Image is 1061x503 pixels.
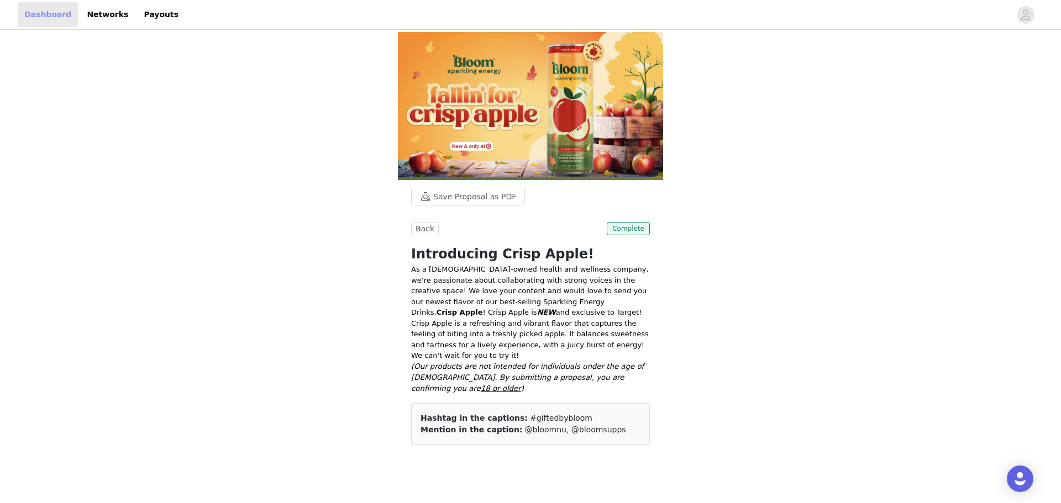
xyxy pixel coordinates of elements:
[421,414,528,422] span: Hashtag in the captions:
[411,264,650,361] p: As a [DEMOGRAPHIC_DATA]-owned health and wellness company, we’re passionate about collaborating w...
[398,32,663,180] img: campaign image
[437,308,483,316] strong: Crisp Apple
[18,2,78,27] a: Dashboard
[481,384,521,393] span: 18 or older
[411,188,525,205] button: Save Proposal as PDF
[137,2,185,27] a: Payouts
[80,2,135,27] a: Networks
[537,308,556,316] em: NEW
[607,222,650,235] span: Complete
[411,362,644,393] em: (Our products are not intended for individuals under the age of [DEMOGRAPHIC_DATA]. By submitting...
[411,222,439,235] button: Back
[530,414,592,422] span: #giftedbybloom
[525,425,626,434] span: @bloomnu, @bloomsupps
[1007,465,1033,492] div: Open Intercom Messenger
[421,425,522,434] span: Mention in the caption:
[1020,6,1031,24] div: avatar
[411,244,650,264] h1: Introducing Crisp Apple!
